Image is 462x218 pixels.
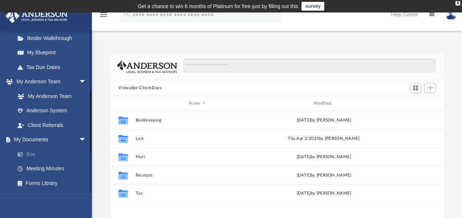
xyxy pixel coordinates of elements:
a: Forms Library [10,176,94,190]
button: Bookkeeping [136,118,259,123]
i: search [123,10,131,18]
button: Add [425,83,436,93]
span: arrow_drop_down [79,132,94,148]
span: arrow_drop_down [79,75,94,90]
button: Receipts [136,173,259,178]
button: Viewable-ClientDocs [118,85,162,91]
a: Box [10,147,97,161]
a: Notarize [10,190,97,205]
div: close [455,1,460,6]
a: My Blueprint [10,46,94,60]
img: User Pic [445,9,456,20]
a: Meeting Minutes [10,161,97,176]
button: Tax [136,191,259,196]
a: Client Referrals [10,118,94,132]
div: Name [135,100,259,107]
div: [DATE] by [PERSON_NAME] [262,172,386,179]
input: Search files and folders [183,59,436,73]
button: Mail [136,155,259,159]
div: Modified [262,100,386,107]
a: Anderson System [10,103,94,118]
img: Anderson Advisors Platinum Portal [3,9,70,23]
a: Binder Walkthrough [10,31,97,46]
a: menu [99,14,108,19]
div: id [114,100,132,107]
a: My Documentsarrow_drop_down [5,132,97,147]
div: [DATE] by [PERSON_NAME] [262,154,386,160]
a: Tax Due Dates [10,60,97,75]
button: Switch to Grid View [410,83,421,93]
div: Thu Apr 3 2025 by [PERSON_NAME] [262,135,386,142]
a: survey [301,2,324,11]
div: Get a chance to win 6 months of Platinum for free just by filling out this [138,2,298,11]
button: Law [136,136,259,141]
div: id [389,100,440,107]
div: [DATE] by [PERSON_NAME] [262,190,386,197]
a: My Anderson Team [10,89,90,103]
i: menu [99,10,108,19]
div: [DATE] by [PERSON_NAME] [262,117,386,124]
a: My Anderson Teamarrow_drop_down [5,75,94,89]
